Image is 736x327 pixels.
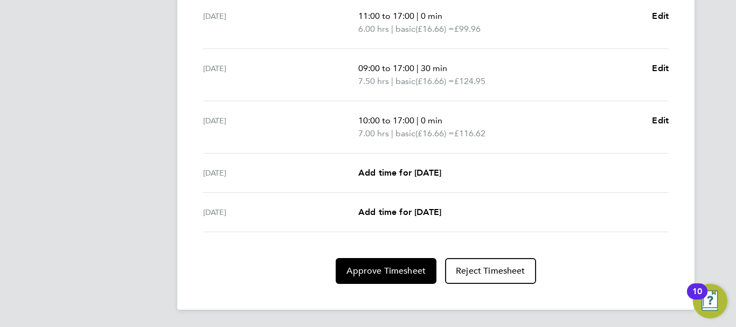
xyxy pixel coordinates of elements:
button: Approve Timesheet [336,258,436,284]
span: £124.95 [454,76,485,86]
button: Reject Timesheet [445,258,536,284]
a: Edit [652,114,669,127]
span: basic [395,127,415,140]
span: (£16.66) = [415,76,454,86]
span: 11:00 to 17:00 [358,11,414,21]
span: Edit [652,11,669,21]
span: Edit [652,115,669,126]
span: £116.62 [454,128,485,138]
span: 0 min [421,11,442,21]
div: [DATE] [203,62,358,88]
span: | [416,115,419,126]
span: 7.00 hrs [358,128,389,138]
button: Open Resource Center, 10 new notifications [693,284,727,318]
span: £99.96 [454,24,481,34]
span: 30 min [421,63,447,73]
span: 10:00 to 17:00 [358,115,414,126]
div: [DATE] [203,166,358,179]
span: (£16.66) = [415,24,454,34]
a: Edit [652,10,669,23]
span: 0 min [421,115,442,126]
span: | [391,128,393,138]
span: basic [395,75,415,88]
span: (£16.66) = [415,128,454,138]
div: [DATE] [203,10,358,36]
span: Approve Timesheet [346,266,426,276]
span: 09:00 to 17:00 [358,63,414,73]
div: 10 [692,291,702,305]
a: Add time for [DATE] [358,166,441,179]
span: | [391,24,393,34]
span: Add time for [DATE] [358,168,441,178]
div: [DATE] [203,114,358,140]
span: Reject Timesheet [456,266,525,276]
span: 6.00 hrs [358,24,389,34]
span: Edit [652,63,669,73]
span: | [416,11,419,21]
span: | [416,63,419,73]
span: | [391,76,393,86]
div: [DATE] [203,206,358,219]
a: Edit [652,62,669,75]
a: Add time for [DATE] [358,206,441,219]
span: 7.50 hrs [358,76,389,86]
span: Add time for [DATE] [358,207,441,217]
span: basic [395,23,415,36]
